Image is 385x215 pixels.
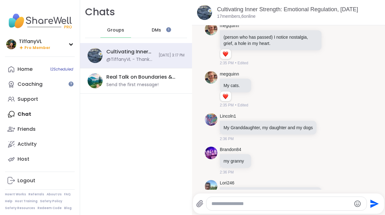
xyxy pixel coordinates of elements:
div: Cultivating Inner Strength: Emotional Regulation, [DATE] [106,48,155,55]
img: ShareWell Nav Logo [5,10,75,32]
div: Activity [18,141,37,148]
button: Emoji picker [354,200,361,208]
iframe: Spotlight [166,27,171,32]
span: DMs [152,27,161,33]
a: Coaching [5,77,75,92]
a: Help [5,199,13,203]
span: 2:36 PM [220,169,234,175]
div: Logout [18,177,35,184]
img: Cultivating Inner Strength: Emotional Regulation, Sep 09 [88,48,103,63]
iframe: Spotlight [68,81,73,86]
a: Lori246 [220,180,235,186]
span: • [235,102,236,108]
div: Home [18,66,33,73]
a: Lincoln1 [220,113,236,120]
a: Redeem Code [38,206,62,210]
a: Friends [5,122,75,137]
span: 2:36 PM [220,136,234,142]
img: TiffanyVL [6,39,16,49]
span: Edited [238,60,248,66]
span: Pro Member [24,45,50,51]
div: TiffanyVL [19,38,50,45]
button: Reactions: love [222,94,229,99]
a: Safety Resources [5,206,35,210]
span: Edited [238,102,248,108]
div: Send the first message! [106,82,159,88]
img: Cultivating Inner Strength: Emotional Regulation, Sep 09 [197,5,212,20]
div: @TiffanyVL - Thank you so much [PERSON_NAME] :-) [106,56,155,63]
img: https://sharewell-space-live.sfo3.digitaloceanspaces.com/user-generated/f9fcecc2-c3b3-44ac-9c53-8... [205,71,217,84]
p: My Granddaughter, my daughter and my dogs [224,125,313,131]
a: How It Works [5,192,26,197]
span: [DATE] 3:17 PM [159,53,185,58]
a: Logout [5,173,75,188]
h1: Chats [85,5,115,19]
a: FAQ [64,192,71,197]
img: https://sharewell-space-live.sfo3.digitaloceanspaces.com/user-generated/49f72db8-4e40-41a3-98b2-d... [205,113,217,126]
p: my granny [224,158,247,164]
img: https://sharewell-space-live.sfo3.digitaloceanspaces.com/user-generated/fdc651fc-f3db-4874-9fa7-0... [205,147,217,159]
a: Host [5,152,75,167]
div: Reaction list [220,49,231,59]
button: Reactions: love [222,52,229,57]
div: Friends [18,126,36,133]
a: Support [5,92,75,107]
img: https://sharewell-space-live.sfo3.digitaloceanspaces.com/user-generated/f9fcecc2-c3b3-44ac-9c53-8... [205,23,217,35]
a: Blog [64,206,72,210]
a: About Us [47,192,62,197]
img: Real Talk on Boundaries & Self-Care, Sep 11 [88,73,103,88]
span: Groups [107,27,124,33]
div: Reaction list [220,91,231,101]
div: Coaching [18,81,43,88]
a: Referrals [28,192,44,197]
span: • [235,60,236,66]
div: Support [18,96,38,103]
p: (person who has passed) I notice nostalgia, grief, a hole in my heart. [224,34,318,46]
button: Send [367,197,381,211]
a: Host Training [15,199,38,203]
span: 2:35 PM [220,102,234,108]
a: Safety Policy [40,199,62,203]
a: Brandon84 [220,147,241,153]
a: Cultivating Inner Strength: Emotional Regulation, [DATE] [217,6,358,12]
a: Activity [5,137,75,152]
span: 2:35 PM [220,60,234,66]
span: 12 Scheduled [50,67,73,72]
a: megquinn [220,71,239,77]
img: https://sharewell-space-live.sfo3.digitaloceanspaces.com/user-generated/5690214f-3394-4b7a-9405-4... [205,180,217,193]
a: megquinn [220,23,239,29]
p: 17 members, 6 online [217,13,256,20]
a: Home12Scheduled [5,62,75,77]
div: Real Talk on Boundaries & Self-Care, [DATE] [106,74,181,81]
p: My cats. [224,82,247,89]
textarea: Type your message [211,201,351,207]
div: Host [18,156,29,163]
